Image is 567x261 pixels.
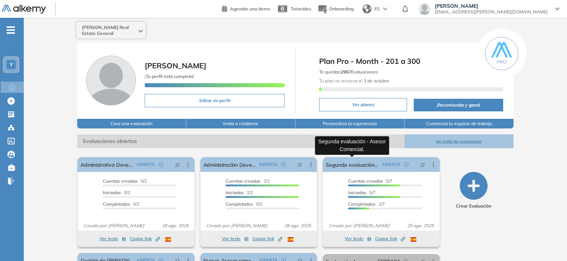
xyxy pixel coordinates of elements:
span: 29 ago. 2025 [159,222,191,229]
b: 3 de octubre [363,78,389,84]
a: Administrativa Developers. [81,157,133,172]
span: check-circle [281,162,286,167]
button: Crea una evaluación [77,119,186,128]
div: Widget de chat [530,225,567,261]
span: Cuentas creadas [348,178,383,184]
span: ABIERTA [259,161,278,168]
button: Editar mi perfil [145,94,285,107]
span: [PERSON_NAME] [435,3,548,9]
span: Creado por: [PERSON_NAME] [81,222,147,229]
span: 0/2 [103,190,130,195]
a: Administración Developers [203,157,256,172]
span: Completados [348,201,376,207]
span: Y [10,62,13,68]
span: Iniciadas [226,190,244,195]
span: ¡Tu perfil está completo! [145,74,194,79]
span: [PERSON_NAME] Real Estate General [82,25,137,36]
span: pushpin [175,162,180,167]
span: Cuentas creadas [103,178,138,184]
a: Segunda evaluación - Asesor Comercial. [326,157,378,172]
button: Ver tests [222,234,249,243]
span: Crear Evaluación [456,203,491,209]
span: Iniciadas [103,190,121,195]
a: Agendar una demo [222,4,270,13]
span: pushpin [297,162,302,167]
img: ESP [165,237,171,242]
iframe: Chat Widget [530,225,567,261]
button: Ver planes [319,98,407,111]
button: Copiar link [375,234,405,243]
span: 2/2 [226,178,270,184]
span: 0/2 [226,201,262,207]
button: Copiar link [252,234,282,243]
span: check-circle [404,162,409,167]
span: ABIERTA [382,161,400,168]
img: Foto de perfil [86,56,136,105]
span: ABIERTA [137,161,155,168]
span: Evaluaciones abiertas [77,134,404,148]
button: Personaliza la experiencia [295,119,404,128]
img: ESP [288,237,294,242]
span: 0/2 [103,201,140,207]
button: Customiza tu espacio de trabajo [404,119,514,128]
span: 2/2 [226,190,253,195]
button: Ver tests [345,234,371,243]
button: Crear Evaluación [456,172,491,209]
button: pushpin [169,159,186,170]
span: Creado por: [PERSON_NAME] [203,222,270,229]
span: Te quedan Evaluaciones [319,69,378,75]
span: [EMAIL_ADDRESS][PERSON_NAME][DOMAIN_NAME] [435,9,548,15]
span: 25 ago. 2025 [404,222,437,229]
button: ¡Recomienda y gana! [414,99,503,111]
button: Invita a colaborar [186,119,295,128]
div: Segunda evaluación - Asesor Comercial. [315,136,389,155]
span: Completados [103,201,130,207]
i: - [7,29,15,31]
span: ES [374,6,380,12]
span: Copiar link [252,235,282,242]
button: Ver todas las evaluaciones [404,134,514,148]
span: Plan Pro - Month - 201 a 300 [319,56,503,67]
span: [PERSON_NAME] [145,61,206,70]
span: Cuentas creadas [226,178,260,184]
b: 2967 [341,69,351,75]
span: Tutoriales [291,6,311,12]
span: Creado por: [PERSON_NAME] [326,222,393,229]
span: 2/7 [348,201,385,207]
span: pushpin [420,162,425,167]
button: pushpin [414,159,431,170]
span: Copiar link [130,235,160,242]
button: Onboarding [317,1,354,17]
span: Completados [226,201,253,207]
span: Onboarding [329,6,354,12]
span: Agendar una demo [230,6,270,12]
button: Copiar link [130,234,160,243]
button: Ver tests [99,234,126,243]
button: pushpin [292,159,308,170]
span: Copiar link [375,235,405,242]
span: 28 ago. 2025 [281,222,314,229]
img: world [363,4,371,13]
span: 5/7 [348,178,392,184]
img: ESP [410,237,416,242]
span: 0/2 [103,178,147,184]
span: Iniciadas [348,190,366,195]
span: 5/7 [348,190,376,195]
span: check-circle [159,162,163,167]
img: Logo [1,5,46,14]
span: Tu plan se renueva el [319,78,389,84]
img: arrow [383,7,387,10]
